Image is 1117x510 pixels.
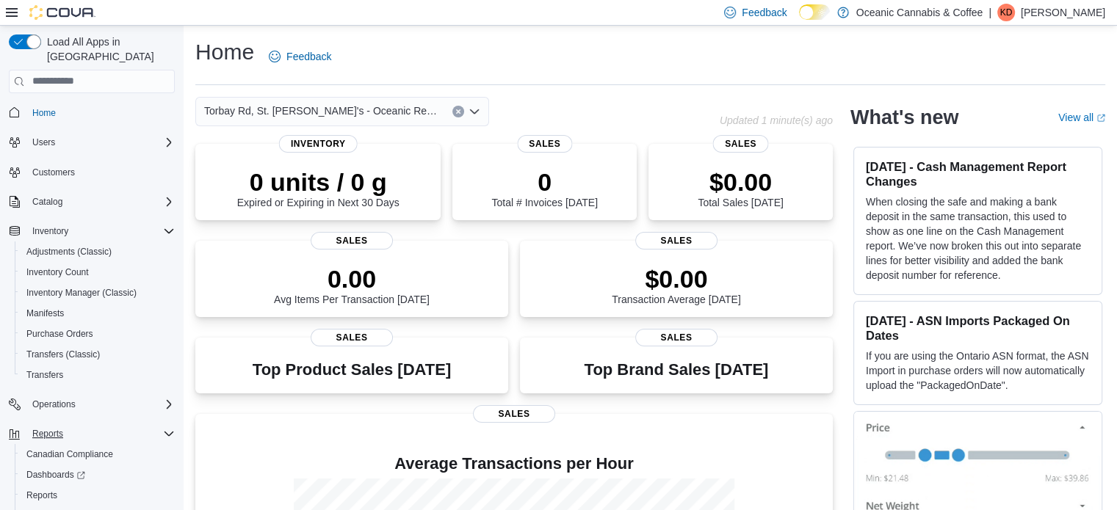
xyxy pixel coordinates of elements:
[26,134,61,151] button: Users
[1021,4,1105,21] p: [PERSON_NAME]
[473,405,555,423] span: Sales
[253,361,451,379] h3: Top Product Sales [DATE]
[29,5,95,20] img: Cova
[3,192,181,212] button: Catalog
[311,232,393,249] span: Sales
[15,485,181,506] button: Reports
[26,489,57,501] span: Reports
[3,423,181,444] button: Reports
[1058,112,1105,123] a: View allExternal link
[21,487,175,504] span: Reports
[612,264,741,305] div: Transaction Average [DATE]
[799,20,800,21] span: Dark Mode
[26,222,175,240] span: Inventory
[21,325,175,343] span: Purchase Orders
[517,135,572,153] span: Sales
[21,346,106,363] a: Transfers (Classic)
[274,264,430,294] p: 0.00
[698,167,783,197] p: $0.00
[15,303,181,324] button: Manifests
[26,104,62,122] a: Home
[26,222,74,240] button: Inventory
[32,167,75,178] span: Customers
[207,455,821,473] h4: Average Transactions per Hour
[856,4,983,21] p: Oceanic Cannabis & Coffee
[204,102,438,120] span: Torbay Rd, St. [PERSON_NAME]'s - Oceanic Releaf
[26,328,93,340] span: Purchase Orders
[26,134,175,151] span: Users
[21,487,63,504] a: Reports
[21,366,175,384] span: Transfers
[1096,114,1105,123] svg: External link
[32,225,68,237] span: Inventory
[21,466,175,484] span: Dashboards
[491,167,597,197] p: 0
[32,107,56,119] span: Home
[3,221,181,241] button: Inventory
[866,313,1090,343] h3: [DATE] - ASN Imports Packaged On Dates
[698,167,783,208] div: Total Sales [DATE]
[21,346,175,363] span: Transfers (Classic)
[26,246,112,258] span: Adjustments (Classic)
[866,159,1090,189] h3: [DATE] - Cash Management Report Changes
[274,264,430,305] div: Avg Items Per Transaction [DATE]
[21,263,95,281] a: Inventory Count
[26,163,175,181] span: Customers
[21,366,69,384] a: Transfers
[32,398,76,410] span: Operations
[720,114,833,126] p: Updated 1 minute(s) ago
[635,232,717,249] span: Sales
[32,428,63,440] span: Reports
[21,263,175,281] span: Inventory Count
[26,193,68,211] button: Catalog
[866,349,1090,393] p: If you are using the Ontario ASN format, the ASN Import in purchase orders will now automatically...
[491,167,597,208] div: Total # Invoices [DATE]
[15,283,181,303] button: Inventory Manager (Classic)
[237,167,400,197] p: 0 units / 0 g
[26,103,175,122] span: Home
[15,324,181,344] button: Purchase Orders
[279,135,358,153] span: Inventory
[612,264,741,294] p: $0.00
[32,136,55,148] span: Users
[26,307,64,319] span: Manifests
[26,448,113,460] span: Canadian Compliance
[3,161,181,183] button: Customers
[713,135,768,153] span: Sales
[452,106,464,117] button: Clear input
[21,305,175,322] span: Manifests
[26,425,69,442] button: Reports
[286,49,331,64] span: Feedback
[469,106,480,117] button: Open list of options
[21,466,91,484] a: Dashboards
[15,241,181,262] button: Adjustments (Classic)
[635,329,717,346] span: Sales
[21,243,175,261] span: Adjustments (Classic)
[15,365,181,385] button: Transfers
[26,349,100,360] span: Transfers (Classic)
[21,284,142,302] a: Inventory Manager (Classic)
[26,396,175,413] span: Operations
[237,167,400,208] div: Expired or Expiring in Next 30 Days
[988,4,991,21] p: |
[26,287,137,299] span: Inventory Manager (Classic)
[585,361,769,379] h3: Top Brand Sales [DATE]
[15,344,181,365] button: Transfers (Classic)
[26,369,63,381] span: Transfers
[195,37,254,67] h1: Home
[866,194,1090,283] p: When closing the safe and making a bank deposit in the same transaction, this used to show as one...
[742,5,787,20] span: Feedback
[41,34,175,64] span: Load All Apps in [GEOGRAPHIC_DATA]
[1000,4,1013,21] span: KD
[263,42,337,71] a: Feedback
[26,164,81,181] a: Customers
[21,305,70,322] a: Manifests
[26,469,85,481] span: Dashboards
[997,4,1015,21] div: Kim Dixon
[26,193,175,211] span: Catalog
[15,262,181,283] button: Inventory Count
[21,445,175,463] span: Canadian Compliance
[21,325,99,343] a: Purchase Orders
[311,329,393,346] span: Sales
[26,266,89,278] span: Inventory Count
